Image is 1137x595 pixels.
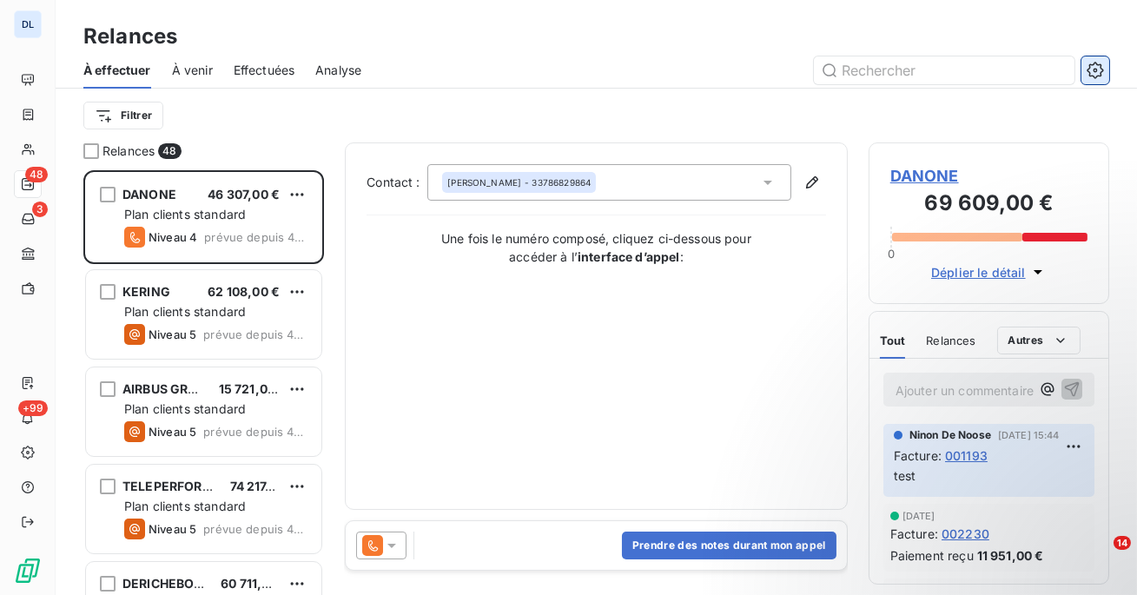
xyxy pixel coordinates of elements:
span: Niveau 5 [149,327,196,341]
span: 46 307,00 € [208,187,280,202]
span: prévue depuis 41 jours [204,230,307,244]
span: Relances [102,142,155,160]
span: Plan clients standard [124,207,246,221]
span: DANONE [122,187,176,202]
div: grid [83,170,324,595]
label: Contact : [367,174,427,191]
span: DANONE [890,164,1087,188]
span: 0 [888,247,895,261]
span: Plan clients standard [124,401,246,416]
span: Plan clients standard [124,499,246,513]
iframe: Intercom notifications message [790,426,1137,548]
span: Niveau 4 [149,230,197,244]
p: Une fois le numéro composé, cliquez ci-dessous pour accéder à l’ : [423,229,770,266]
span: prévue depuis 41 jours [203,327,307,341]
span: À effectuer [83,62,151,79]
span: 3 [32,202,48,217]
span: Niveau 5 [149,425,196,439]
div: - 33786829864 [447,176,591,188]
span: TELEPERFORMANCE [122,479,248,493]
span: Effectuées [234,62,295,79]
span: 60 711,00 € [221,576,289,591]
button: Filtrer [83,102,163,129]
span: Paiement reçu [890,546,974,565]
span: AIRBUS GROUP [122,381,215,396]
span: Analyse [315,62,361,79]
span: 11 951,00 € [977,546,1044,565]
div: DL [14,10,42,38]
input: Rechercher [814,56,1074,84]
button: Autres [997,327,1081,354]
button: Prendre des notes durant mon appel [622,532,836,559]
span: 74 217,00 € [230,479,298,493]
span: 15 721,00 € [219,381,288,396]
span: Plan clients standard [124,304,246,319]
span: prévue depuis 41 jours [203,425,307,439]
span: prévue depuis 41 jours [203,522,307,536]
span: [PERSON_NAME] [447,176,521,188]
button: Déplier le détail [926,262,1052,282]
span: Niveau 5 [149,522,196,536]
iframe: Intercom live chat [1078,536,1120,578]
strong: interface d’appel [578,249,680,264]
span: À venir [172,62,213,79]
span: Relances [926,334,975,347]
span: DERICHEBOURG [122,576,221,591]
span: KERING [122,284,170,299]
span: 48 [25,167,48,182]
h3: 69 609,00 € [890,188,1087,222]
span: 48 [158,143,181,159]
h3: Relances [83,21,177,52]
span: 62 108,00 € [208,284,280,299]
span: +99 [18,400,48,416]
span: Déplier le détail [931,263,1026,281]
img: Logo LeanPay [14,557,42,585]
span: 14 [1114,536,1131,550]
span: Tout [880,334,906,347]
